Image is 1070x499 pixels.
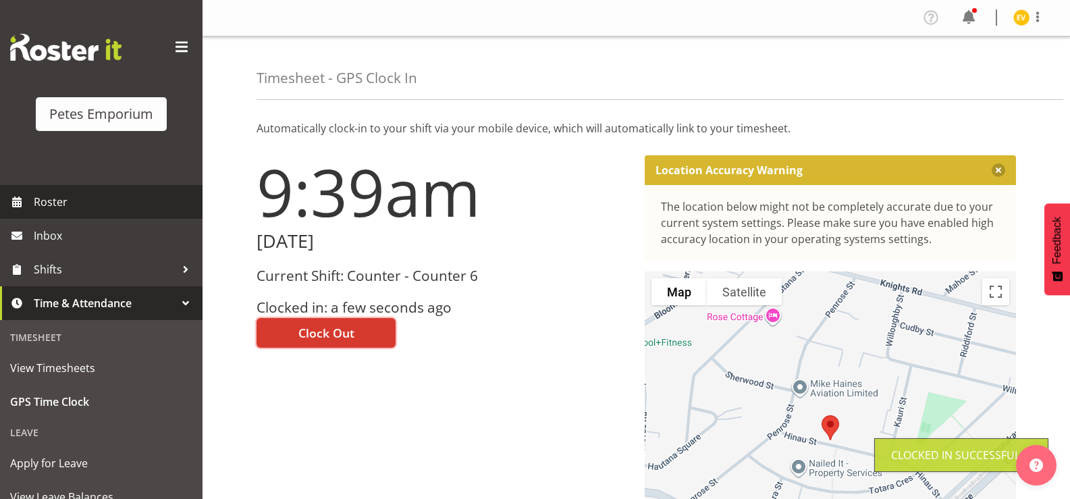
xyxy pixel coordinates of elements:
h4: Timesheet - GPS Clock In [257,70,417,86]
a: GPS Time Clock [3,385,199,419]
a: View Timesheets [3,351,199,385]
p: Location Accuracy Warning [656,163,803,177]
span: Inbox [34,226,196,246]
div: Petes Emporium [49,104,153,124]
span: Time & Attendance [34,293,176,313]
h2: [DATE] [257,231,628,252]
span: Shifts [34,259,176,280]
button: Show satellite imagery [707,278,782,305]
div: The location below might not be completely accurate due to your current system settings. Please m... [661,199,1000,247]
div: Clocked in Successfully [891,447,1032,463]
button: Toggle fullscreen view [982,278,1009,305]
h3: Clocked in: a few seconds ago [257,300,628,315]
h3: Current Shift: Counter - Counter 6 [257,268,628,284]
h1: 9:39am [257,155,628,228]
span: Roster [34,192,196,212]
span: View Timesheets [10,358,192,378]
button: Close message [992,163,1005,177]
p: Automatically clock-in to your shift via your mobile device, which will automatically link to you... [257,120,1016,136]
button: Show street map [651,278,707,305]
span: Clock Out [298,324,354,342]
button: Feedback - Show survey [1044,203,1070,295]
a: Apply for Leave [3,446,199,480]
img: help-xxl-2.png [1029,458,1043,472]
img: Rosterit website logo [10,34,122,61]
span: Feedback [1051,217,1063,264]
span: GPS Time Clock [10,392,192,412]
span: Apply for Leave [10,453,192,473]
div: Leave [3,419,199,446]
div: Timesheet [3,323,199,351]
button: Clock Out [257,318,396,348]
img: eva-vailini10223.jpg [1013,9,1029,26]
